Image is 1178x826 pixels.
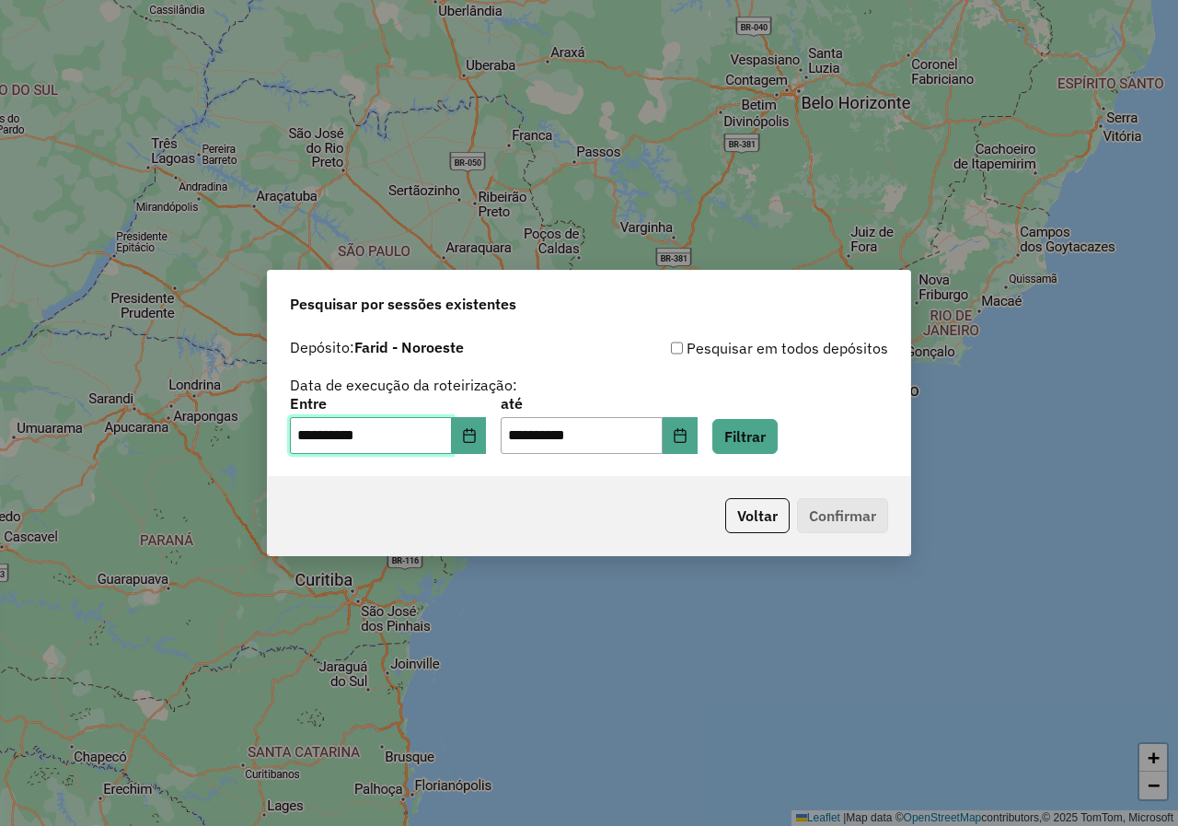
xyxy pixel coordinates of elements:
[663,417,698,454] button: Choose Date
[290,336,464,358] label: Depósito:
[290,293,516,315] span: Pesquisar por sessões existentes
[290,392,486,414] label: Entre
[452,417,487,454] button: Choose Date
[589,337,888,359] div: Pesquisar em todos depósitos
[712,419,778,454] button: Filtrar
[354,338,464,356] strong: Farid - Noroeste
[501,392,697,414] label: até
[725,498,790,533] button: Voltar
[290,374,517,396] label: Data de execução da roteirização:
